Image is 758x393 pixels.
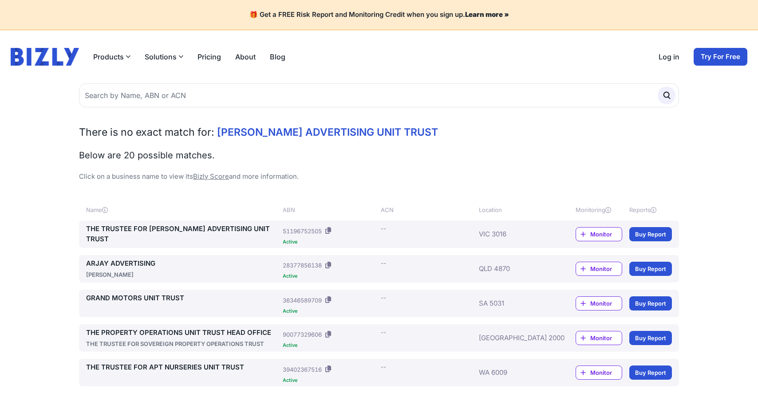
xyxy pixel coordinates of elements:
[629,205,672,214] div: Reports
[283,227,322,236] div: 51196752505
[283,330,322,339] div: 90077329606
[576,365,622,380] a: Monitor
[381,205,475,214] div: ACN
[283,378,377,383] div: Active
[86,362,279,373] a: THE TRUSTEE FOR APT NURSERIES UNIT TRUST
[590,334,622,342] span: Monitor
[479,328,549,349] div: [GEOGRAPHIC_DATA] 2000
[79,172,679,182] p: Click on a business name to view its and more information.
[86,328,279,338] a: THE PROPERTY OPERATIONS UNIT TRUST HEAD OFFICE
[590,230,622,239] span: Monitor
[283,343,377,348] div: Active
[283,296,322,305] div: 36346589709
[235,51,256,62] a: About
[217,126,438,138] span: [PERSON_NAME] ADVERTISING UNIT TRUST
[86,205,279,214] div: Name
[79,83,679,107] input: Search by Name, ABN or ACN
[479,205,549,214] div: Location
[381,259,386,267] div: --
[465,10,509,19] a: Learn more »
[197,51,221,62] a: Pricing
[590,299,622,308] span: Monitor
[381,362,386,371] div: --
[283,365,322,374] div: 39402367516
[381,328,386,337] div: --
[86,270,279,279] div: [PERSON_NAME]
[576,227,622,241] a: Monitor
[86,293,279,303] a: GRAND MOTORS UNIT TRUST
[79,126,214,138] span: There is no exact match for:
[576,296,622,310] a: Monitor
[93,51,130,62] button: Products
[86,224,279,244] a: THE TRUSTEE FOR [PERSON_NAME] ADVERTISING UNIT TRUST
[629,262,672,276] a: Buy Report
[11,11,747,19] h4: 🎁 Get a FREE Risk Report and Monitoring Credit when you sign up.
[283,274,377,279] div: Active
[479,224,549,244] div: VIC 3016
[629,331,672,345] a: Buy Report
[79,150,215,161] span: Below are 20 possible matches.
[590,264,622,273] span: Monitor
[381,293,386,302] div: --
[381,224,386,233] div: --
[479,362,549,383] div: WA 6009
[86,339,279,348] div: THE TRUSTEE FOR SOVEREIGN PROPERTY OPERATIONS TRUST
[479,293,549,314] div: SA 5031
[193,172,229,181] a: Bizly Score
[479,259,549,279] div: QLD 4870
[283,309,377,314] div: Active
[629,296,672,310] a: Buy Report
[629,227,672,241] a: Buy Report
[283,205,377,214] div: ABN
[576,262,622,276] a: Monitor
[86,259,279,269] a: ARJAY ADVERTISING
[590,368,622,377] span: Monitor
[576,331,622,345] a: Monitor
[576,205,622,214] div: Monitoring
[270,51,285,62] a: Blog
[283,240,377,244] div: Active
[629,365,672,380] a: Buy Report
[659,51,679,62] a: Log in
[145,51,183,62] button: Solutions
[283,261,322,270] div: 28377856138
[694,48,747,66] a: Try For Free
